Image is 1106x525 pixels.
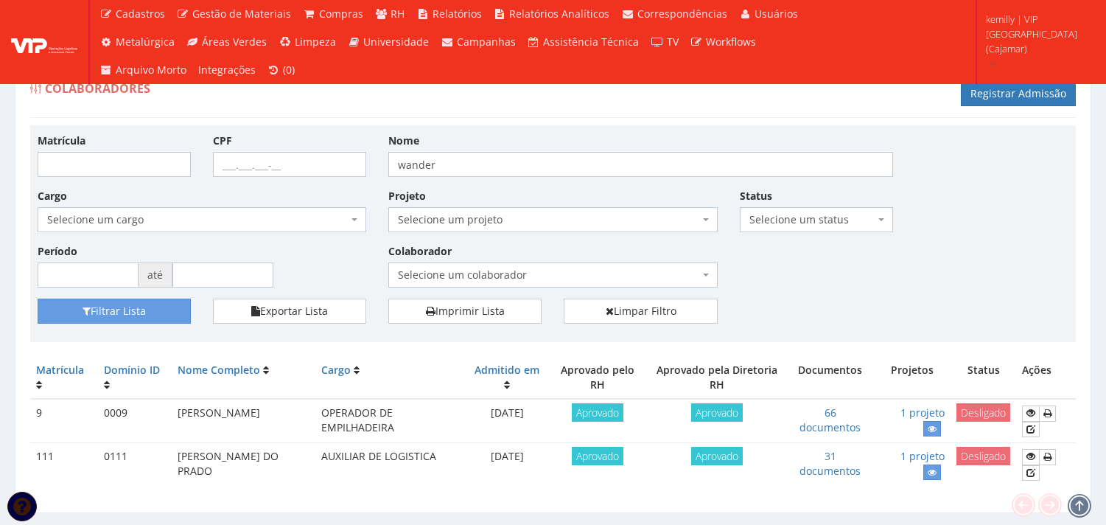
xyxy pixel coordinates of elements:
th: Status [951,357,1016,399]
a: Domínio ID [104,363,160,377]
span: Relatórios Analíticos [509,7,609,21]
label: Período [38,244,77,259]
span: RH [391,7,405,21]
span: Aprovado [691,403,743,422]
a: Assistência Técnica [522,28,645,56]
span: até [139,262,172,288]
span: Universidade [363,35,429,49]
span: Selecione um cargo [47,212,348,227]
span: Selecione um status [749,212,875,227]
span: Compras [319,7,363,21]
span: TV [667,35,679,49]
a: Universidade [342,28,435,56]
td: [DATE] [466,399,548,443]
td: 0009 [98,399,172,443]
span: Aprovado [691,447,743,465]
a: Admitido em [475,363,539,377]
img: logo [11,31,77,53]
a: 31 documentos [799,449,861,478]
th: Documentos [787,357,873,399]
span: Assistência Técnica [543,35,639,49]
label: Status [740,189,772,204]
td: [PERSON_NAME] DO PRADO [172,443,315,487]
span: Correspondências [637,7,727,21]
span: Workflows [706,35,756,49]
a: 66 documentos [799,406,861,434]
td: 0111 [98,443,172,487]
span: Selecione um colaborador [388,262,717,288]
button: Exportar Lista [213,299,366,324]
a: (0) [262,56,301,84]
td: [PERSON_NAME] [172,399,315,443]
span: (0) [283,63,295,77]
span: Metalúrgica [116,35,175,49]
th: Aprovado pelo RH [548,357,647,399]
a: Matrícula [36,363,84,377]
button: Filtrar Lista [38,299,191,324]
a: Workflows [685,28,763,56]
label: Cargo [38,189,67,204]
a: Nome Completo [178,363,260,377]
label: Matrícula [38,133,85,148]
span: Selecione um status [740,207,893,232]
span: Gestão de Materiais [192,7,291,21]
td: OPERADOR DE EMPILHADEIRA [315,399,466,443]
label: Projeto [388,189,426,204]
label: CPF [213,133,232,148]
a: Imprimir Lista [388,299,542,324]
input: ___.___.___-__ [213,152,366,177]
span: Limpeza [295,35,336,49]
span: Campanhas [457,35,516,49]
a: TV [645,28,685,56]
span: Cadastros [116,7,165,21]
a: 1 projeto [900,406,945,420]
th: Ações [1016,357,1076,399]
span: kemilly | VIP [GEOGRAPHIC_DATA] (Cajamar) [986,12,1087,56]
a: Áreas Verdes [181,28,273,56]
span: Selecione um projeto [388,207,717,232]
span: Usuários [755,7,798,21]
span: Integrações [198,63,256,77]
a: Limpar Filtro [564,299,717,324]
td: AUXILIAR DE LOGISTICA [315,443,466,487]
a: Integrações [192,56,262,84]
a: Arquivo Morto [94,56,192,84]
a: Limpeza [273,28,342,56]
span: Aprovado [572,403,623,422]
td: [DATE] [466,443,548,487]
th: Aprovado pela Diretoria RH [647,357,787,399]
label: Colaborador [388,244,452,259]
span: Relatórios [433,7,482,21]
a: Cargo [321,363,351,377]
a: Metalúrgica [94,28,181,56]
span: Arquivo Morto [116,63,186,77]
span: Selecione um projeto [398,212,699,227]
span: Desligado [956,447,1010,465]
span: Selecione um cargo [38,207,366,232]
label: Nome [388,133,419,148]
a: 1 projeto [900,449,945,463]
span: Áreas Verdes [202,35,267,49]
span: Colaboradores [45,80,150,97]
th: Projetos [873,357,951,399]
span: Aprovado [572,447,623,465]
td: 111 [30,443,98,487]
td: 9 [30,399,98,443]
a: Campanhas [435,28,522,56]
a: Registrar Admissão [961,81,1076,106]
span: Desligado [956,403,1010,422]
span: Selecione um colaborador [398,268,699,282]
